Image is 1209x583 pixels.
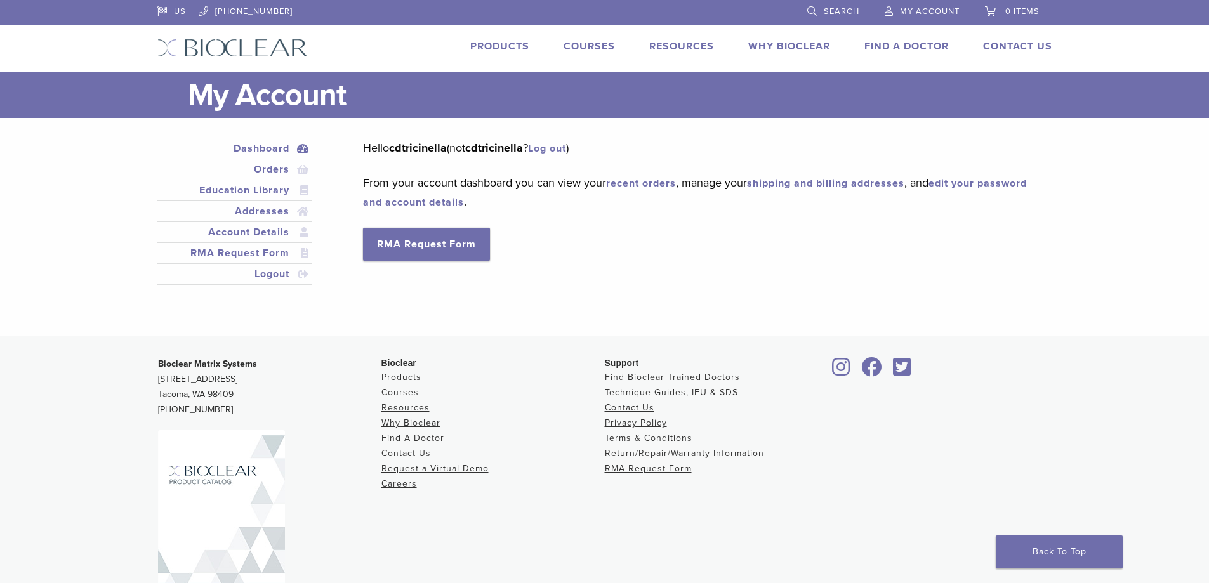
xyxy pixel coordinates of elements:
[158,357,381,417] p: [STREET_ADDRESS] Tacoma, WA 98409 [PHONE_NUMBER]
[605,358,639,368] span: Support
[605,372,740,383] a: Find Bioclear Trained Doctors
[564,40,615,53] a: Courses
[363,173,1033,211] p: From your account dashboard you can view your , manage your , and .
[381,387,419,398] a: Courses
[996,535,1123,568] a: Back To Top
[363,228,490,261] a: RMA Request Form
[157,138,312,300] nav: Account pages
[465,141,523,155] strong: cdtricinella
[160,162,310,177] a: Orders
[983,40,1052,53] a: Contact Us
[605,417,667,428] a: Privacy Policy
[389,141,447,155] strong: cdtricinella
[864,40,949,53] a: Find A Doctor
[748,40,830,53] a: Why Bioclear
[470,40,529,53] a: Products
[381,372,421,383] a: Products
[381,448,431,459] a: Contact Us
[160,225,310,240] a: Account Details
[528,142,566,155] a: Log out
[157,39,308,57] img: Bioclear
[824,6,859,16] span: Search
[605,463,692,474] a: RMA Request Form
[605,433,692,443] a: Terms & Conditions
[381,478,417,489] a: Careers
[381,417,440,428] a: Why Bioclear
[605,387,738,398] a: Technique Guides, IFU & SDS
[381,463,489,474] a: Request a Virtual Demo
[828,365,855,377] a: Bioclear
[188,72,1052,118] h1: My Account
[381,402,430,413] a: Resources
[1005,6,1040,16] span: 0 items
[747,177,904,190] a: shipping and billing addresses
[381,358,416,368] span: Bioclear
[900,6,960,16] span: My Account
[605,402,654,413] a: Contact Us
[381,433,444,443] a: Find A Doctor
[857,365,887,377] a: Bioclear
[158,358,257,369] strong: Bioclear Matrix Systems
[605,448,764,459] a: Return/Repair/Warranty Information
[606,177,676,190] a: recent orders
[160,183,310,198] a: Education Library
[160,141,310,156] a: Dashboard
[649,40,714,53] a: Resources
[160,204,310,219] a: Addresses
[889,365,916,377] a: Bioclear
[160,246,310,261] a: RMA Request Form
[160,266,310,282] a: Logout
[363,138,1033,157] p: Hello (not ? )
